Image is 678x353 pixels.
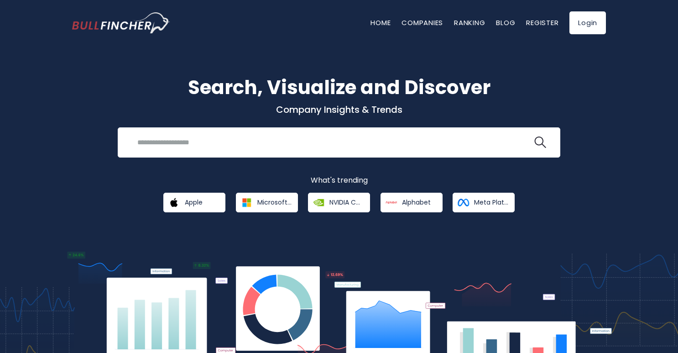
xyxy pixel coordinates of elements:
[454,18,485,27] a: Ranking
[526,18,558,27] a: Register
[534,137,546,148] img: search icon
[72,176,606,185] p: What's trending
[496,18,515,27] a: Blog
[72,12,170,33] img: bullfincher logo
[308,193,370,212] a: NVIDIA Corporation
[402,18,443,27] a: Companies
[453,193,515,212] a: Meta Platforms
[72,73,606,102] h1: Search, Visualize and Discover
[163,193,225,212] a: Apple
[370,18,391,27] a: Home
[257,198,292,206] span: Microsoft Corporation
[185,198,203,206] span: Apple
[329,198,364,206] span: NVIDIA Corporation
[72,12,170,33] a: Go to homepage
[569,11,606,34] a: Login
[402,198,431,206] span: Alphabet
[236,193,298,212] a: Microsoft Corporation
[381,193,443,212] a: Alphabet
[474,198,508,206] span: Meta Platforms
[72,104,606,116] p: Company Insights & Trends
